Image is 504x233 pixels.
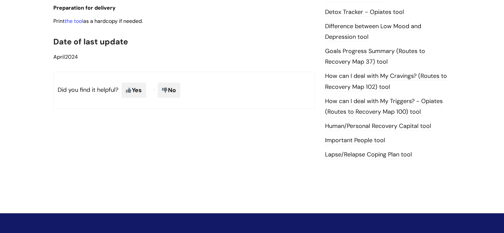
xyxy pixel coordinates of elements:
[122,83,146,98] span: Yes
[53,36,128,47] span: Date of last update
[325,72,447,91] a: How can I deal with My Cravings? (Routes to Recovery Map 102) tool
[65,18,143,25] span: as a hardcopy if needed.
[325,8,404,17] a: Detox Tracker - Opiates tool
[53,72,315,109] p: Did you find it helpful?
[325,97,443,116] a: How can I deal with My Triggers? - Opiates (Routes to Recovery Map 100) tool
[53,18,65,25] span: Print
[325,47,425,66] a: Goals Progress Summary (Routes to Recovery Map 37) tool
[325,122,431,131] a: Human/Personal Recovery Capital tool
[53,53,78,60] span: 2024
[325,22,421,41] a: Difference between Low Mood and Depression tool
[65,18,83,25] a: the tool
[53,4,116,11] span: Preparation for delivery
[325,150,412,159] a: Lapse/Relapse Coping Plan tool
[158,83,180,98] span: No
[325,136,385,145] a: Important People tool
[53,53,65,60] span: April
